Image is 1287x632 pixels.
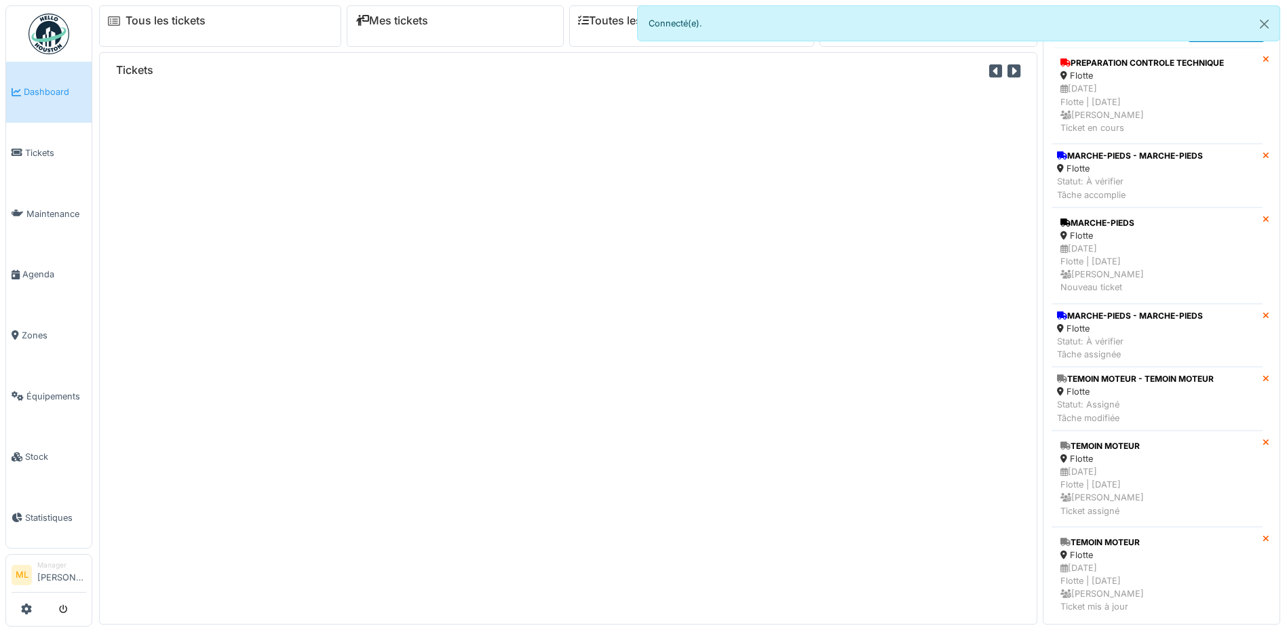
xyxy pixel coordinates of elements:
[1057,335,1203,361] div: Statut: À vérifier Tâche assignée
[356,14,428,27] a: Mes tickets
[12,560,86,593] a: ML Manager[PERSON_NAME]
[1060,82,1254,134] div: [DATE] Flotte | [DATE] [PERSON_NAME] Ticket en cours
[637,5,1281,41] div: Connecté(e).
[1052,144,1263,208] a: MARCHE-PIEDS - MARCHE-PIEDS Flotte Statut: À vérifierTâche accomplie
[126,14,206,27] a: Tous les tickets
[1060,452,1254,465] div: Flotte
[1057,162,1203,175] div: Flotte
[1060,536,1254,549] div: TEMOIN MOTEUR
[1060,465,1254,517] div: [DATE] Flotte | [DATE] [PERSON_NAME] Ticket assigné
[25,511,86,524] span: Statistiques
[1060,217,1254,229] div: MARCHE-PIEDS
[1057,310,1203,322] div: MARCHE-PIEDS - MARCHE-PIEDS
[37,560,86,589] li: [PERSON_NAME]
[1057,398,1214,424] div: Statut: Assigné Tâche modifiée
[6,62,92,123] a: Dashboard
[25,450,86,463] span: Stock
[578,14,679,27] a: Toutes les tâches
[1052,304,1263,368] a: MARCHE-PIEDS - MARCHE-PIEDS Flotte Statut: À vérifierTâche assignée
[1249,6,1280,42] button: Close
[6,366,92,427] a: Équipements
[1057,373,1214,385] div: TEMOIN MOTEUR - TEMOIN MOTEUR
[1057,150,1203,162] div: MARCHE-PIEDS - MARCHE-PIEDS
[24,85,86,98] span: Dashboard
[1052,527,1263,623] a: TEMOIN MOTEUR Flotte [DATE]Flotte | [DATE] [PERSON_NAME]Ticket mis à jour
[1057,175,1203,201] div: Statut: À vérifier Tâche accomplie
[1060,549,1254,561] div: Flotte
[22,268,86,281] span: Agenda
[116,64,153,77] h6: Tickets
[12,565,32,585] li: ML
[1052,47,1263,144] a: PREPARATION CONTROLE TECHNIQUE Flotte [DATE]Flotte | [DATE] [PERSON_NAME]Ticket en cours
[1060,561,1254,614] div: [DATE] Flotte | [DATE] [PERSON_NAME] Ticket mis à jour
[6,488,92,549] a: Statistiques
[1060,440,1254,452] div: TEMOIN MOTEUR
[6,244,92,305] a: Agenda
[1060,229,1254,242] div: Flotte
[1060,57,1254,69] div: PREPARATION CONTROLE TECHNIQUE
[1052,367,1263,431] a: TEMOIN MOTEUR - TEMOIN MOTEUR Flotte Statut: AssignéTâche modifiée
[37,560,86,570] div: Manager
[25,146,86,159] span: Tickets
[26,390,86,403] span: Équipements
[1057,322,1203,335] div: Flotte
[28,14,69,54] img: Badge_color-CXgf-gQk.svg
[1060,242,1254,294] div: [DATE] Flotte | [DATE] [PERSON_NAME] Nouveau ticket
[1060,69,1254,82] div: Flotte
[6,305,92,366] a: Zones
[6,123,92,184] a: Tickets
[1052,431,1263,527] a: TEMOIN MOTEUR Flotte [DATE]Flotte | [DATE] [PERSON_NAME]Ticket assigné
[6,427,92,488] a: Stock
[26,208,86,220] span: Maintenance
[6,183,92,244] a: Maintenance
[1052,208,1263,304] a: MARCHE-PIEDS Flotte [DATE]Flotte | [DATE] [PERSON_NAME]Nouveau ticket
[22,329,86,342] span: Zones
[1057,385,1214,398] div: Flotte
